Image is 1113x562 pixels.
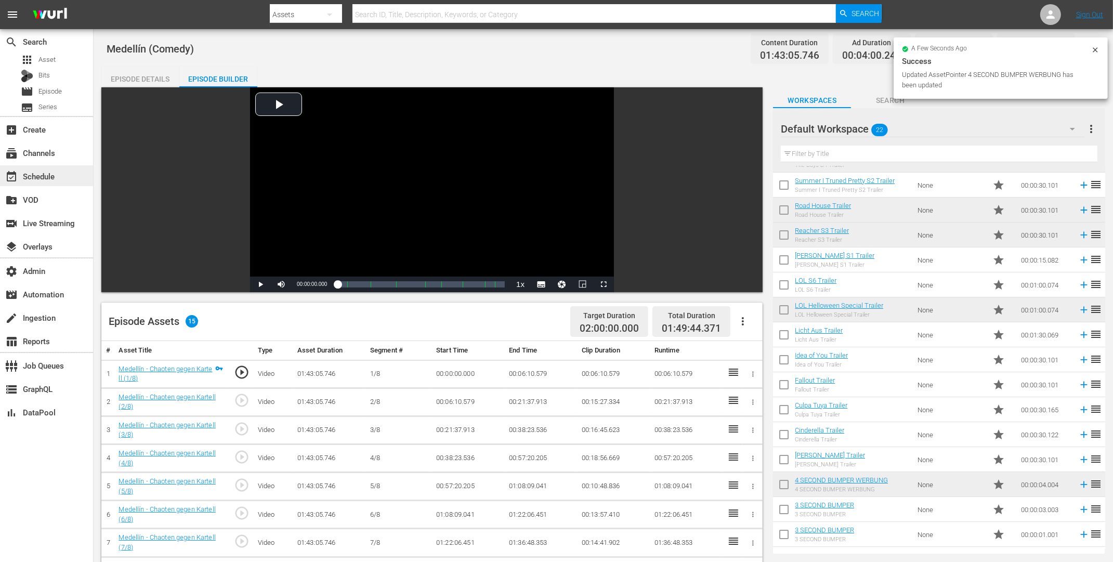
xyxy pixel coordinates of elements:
td: None [913,173,988,198]
th: Segment # [366,341,432,360]
td: 01:08:09.041 [505,473,578,501]
span: play_circle_outline [234,364,250,380]
div: Success [902,55,1099,68]
td: 00:38:23.536 [432,445,505,473]
div: Episode Assets [109,315,198,328]
td: 5/8 [366,473,432,501]
span: Admin [5,265,18,278]
td: None [913,297,988,322]
th: End Time [505,341,578,360]
td: 01:22:06.451 [505,501,578,529]
td: None [913,198,988,223]
span: reorder [1090,378,1102,390]
span: Promo [992,229,1005,241]
td: 00:16:45.623 [578,416,650,444]
div: Total Duration [1006,35,1066,50]
td: 00:06:10.579 [432,388,505,416]
span: reorder [1090,453,1102,465]
div: Ad Duration [842,35,901,50]
span: Overlays [5,241,18,253]
td: 00:01:00.074 [1017,297,1074,322]
th: # [101,341,114,360]
td: None [913,447,988,472]
td: 01:43:05.746 [293,416,366,444]
a: Reacher S3 Trailer [795,227,849,234]
td: 00:00:30.101 [1017,447,1074,472]
span: reorder [1090,178,1102,191]
span: DataPool [5,407,18,419]
td: 00:00:00.000 [432,360,505,388]
div: Target Duration [580,308,639,323]
img: ans4CAIJ8jUAAAAAAAAAAAAAAAAAAAAAAAAgQb4GAAAAAAAAAAAAAAAAAAAAAAAAJMjXAAAAAAAAAAAAAAAAAAAAAAAAgAT5G... [25,3,75,27]
th: Asset Duration [293,341,366,360]
svg: Add to Episode [1078,429,1090,440]
span: play_circle_outline [234,393,250,408]
td: None [913,397,988,422]
div: Licht Aus Trailer [795,336,843,343]
span: 02:00:00.000 [580,323,639,335]
div: 3 SECOND BUMPER [795,536,854,543]
span: 01:43:05.746 [760,50,819,62]
td: 01:43:05.746 [293,529,366,557]
td: Video [254,388,293,416]
td: 00:38:23.536 [650,416,723,444]
button: Episode Builder [179,67,257,87]
span: menu [6,8,19,21]
button: Jump To Time [552,277,572,292]
span: Promo [992,403,1005,416]
span: VOD [5,194,18,206]
th: Clip Duration [578,341,650,360]
th: Start Time [432,341,505,360]
button: Play [250,277,271,292]
td: 01:36:48.353 [650,529,723,557]
td: 6 [101,501,114,529]
td: 1 [101,360,114,388]
span: GraphQL [5,383,18,396]
td: 00:57:20.205 [505,445,578,473]
span: 00:04:00.240 [842,50,901,62]
td: 7 [101,529,114,557]
a: Medellín - Chaoten gegen Kartell (1/8) [119,365,212,383]
td: 00:00:01.001 [1017,522,1074,547]
span: Promo [992,528,1005,541]
span: Promo [992,503,1005,516]
td: 00:00:03.003 [1017,497,1074,522]
td: 7/8 [366,529,432,557]
td: 01:43:05.746 [293,473,366,501]
span: Automation [5,289,18,301]
button: more_vert [1085,116,1097,141]
div: Cinderella Trailer [795,436,844,443]
a: Medellín - Chaoten gegen Kartell (7/8) [119,533,215,551]
div: Summer I Truned Pretty S2 Trailer [795,187,895,193]
span: Ingestion [5,312,18,324]
a: Fallout Trailer [795,376,835,384]
span: reorder [1090,428,1102,440]
td: 01:43:05.746 [293,360,366,388]
span: Promo [992,378,1005,391]
td: 00:21:37.913 [650,388,723,416]
span: play_circle_outline [234,421,250,437]
svg: Add to Episode [1078,479,1090,490]
div: Updated AssetPointer 4 SECOND BUMPER WERBUNG has been updated [902,70,1089,90]
span: reorder [1090,503,1102,515]
span: Search [5,36,18,48]
a: Medellín - Chaoten gegen Kartell (3/8) [119,421,215,439]
span: reorder [1090,353,1102,365]
div: Total Duration [662,308,721,323]
td: None [913,322,988,347]
td: 3/8 [366,416,432,444]
a: 4 SECOND BUMPER WERBUNG [795,476,888,484]
svg: Add to Episode [1078,254,1090,266]
a: Idea of You Trailer [795,351,848,359]
div: 3 SECOND BUMPER [795,511,854,518]
span: Search [851,94,929,107]
span: Series [21,101,33,114]
td: Video [254,473,293,501]
span: Promo [992,354,1005,366]
svg: Add to Episode [1078,279,1090,291]
div: Reacher S3 Trailer [795,237,849,243]
span: Bits [38,70,50,81]
span: Promo [992,204,1005,216]
td: 00:00:30.165 [1017,397,1074,422]
td: None [913,347,988,372]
